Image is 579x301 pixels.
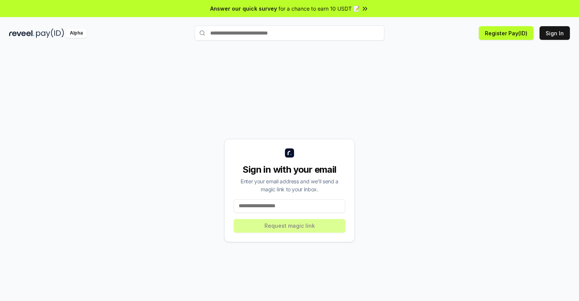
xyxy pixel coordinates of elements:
img: pay_id [36,28,64,38]
span: Answer our quick survey [210,5,277,13]
button: Sign In [540,26,570,40]
div: Alpha [66,28,87,38]
div: Enter your email address and we’ll send a magic link to your inbox. [234,177,345,193]
img: reveel_dark [9,28,35,38]
div: Sign in with your email [234,164,345,176]
img: logo_small [285,148,294,158]
button: Register Pay(ID) [479,26,533,40]
span: for a chance to earn 10 USDT 📝 [278,5,360,13]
